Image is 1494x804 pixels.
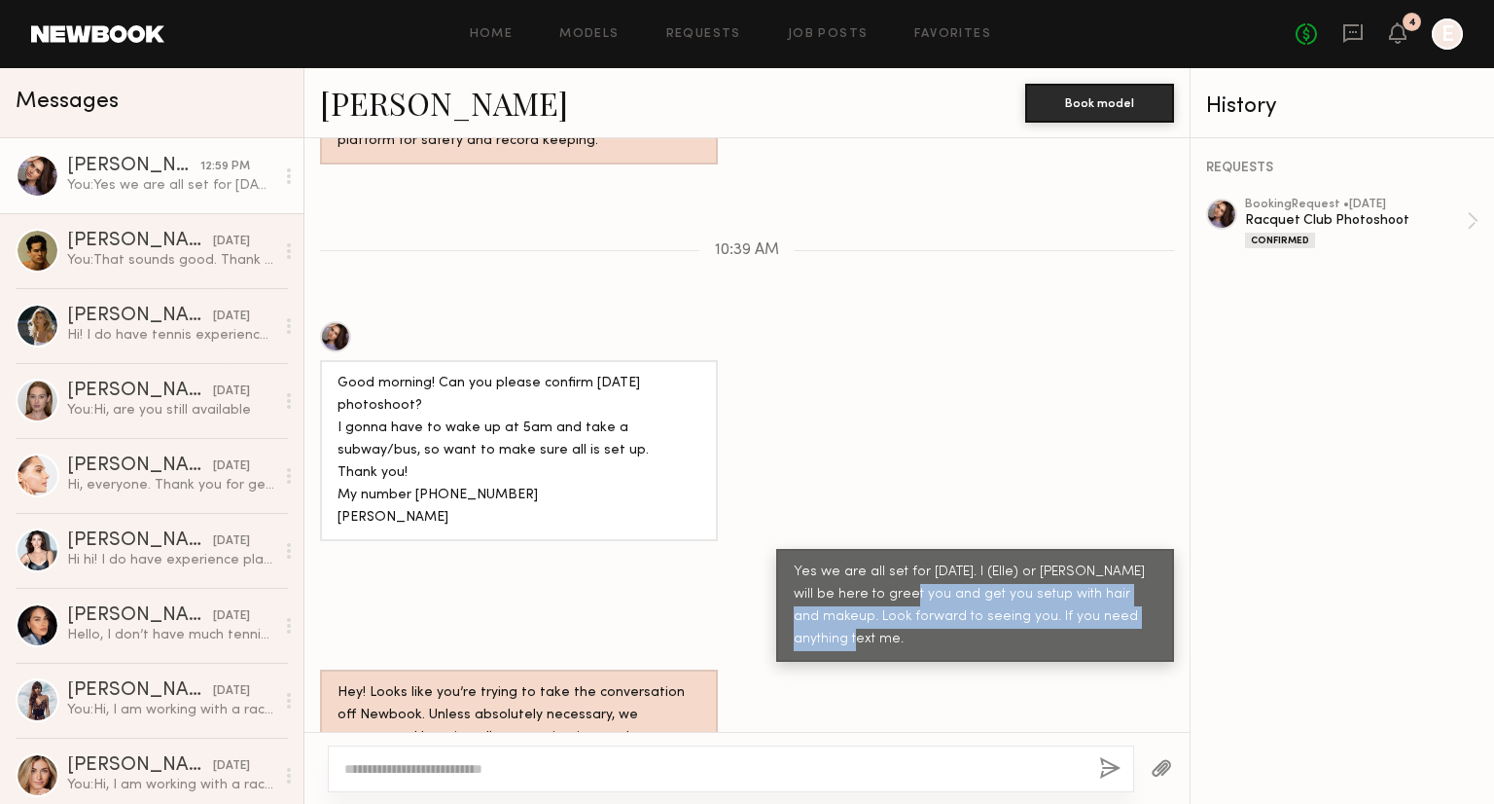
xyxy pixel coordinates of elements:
div: [DATE] [213,757,250,776]
div: [DATE] [213,233,250,251]
div: [PERSON_NAME] [67,756,213,776]
div: You: Hi, I am working with a racquet club in [GEOGRAPHIC_DATA], [GEOGRAPHIC_DATA] on a lifestyle ... [67,776,274,794]
span: Messages [16,91,119,113]
div: [PERSON_NAME] [67,307,213,326]
a: [PERSON_NAME] [320,82,568,124]
div: Racquet Club Photoshoot [1245,211,1467,230]
div: You: That sounds good. Thank you [67,251,274,270]
div: Yes we are all set for [DATE]. I (Elle) or [PERSON_NAME] will be here to greet you and get you se... [794,562,1156,651]
div: [DATE] [213,682,250,701]
button: Book model [1025,84,1174,123]
div: You: Yes we are all set for [DATE]. I (Elle) or [PERSON_NAME] will be here to greet you and get y... [67,176,274,195]
div: [PERSON_NAME] [67,531,213,551]
div: You: Hi, are you still available [67,401,274,420]
div: 12:59 PM [200,158,250,176]
div: [DATE] [213,607,250,626]
div: [PERSON_NAME] [67,157,200,176]
div: Hello, I don’t have much tennis experience but I am available. What is the rate? [67,626,274,644]
div: Hi! I do have tennis experience but unfortunately I am unavailable that day! [67,326,274,345]
div: [DATE] [213,383,250,401]
div: [PERSON_NAME] [67,232,213,251]
a: E [1432,18,1463,50]
a: Book model [1025,93,1174,110]
a: bookingRequest •[DATE]Racquet Club PhotoshootConfirmed [1245,199,1478,248]
div: Hi, everyone. Thank you for getting in touch and my apologies for the slight delay! I’d love to w... [67,476,274,494]
span: 10:39 AM [715,242,779,259]
div: [PERSON_NAME] [67,606,213,626]
div: Hey! Looks like you’re trying to take the conversation off Newbook. Unless absolutely necessary, ... [338,682,700,772]
div: [PERSON_NAME] [67,382,213,401]
div: Confirmed [1245,233,1315,248]
a: Favorites [914,28,991,41]
div: [DATE] [213,532,250,551]
div: [DATE] [213,457,250,476]
div: booking Request • [DATE] [1245,199,1467,211]
div: [PERSON_NAME] [67,457,213,476]
div: REQUESTS [1206,162,1478,175]
div: [PERSON_NAME] [67,681,213,701]
a: Requests [666,28,741,41]
a: Job Posts [788,28,869,41]
div: [DATE] [213,308,250,326]
a: Home [470,28,514,41]
div: Hi hi! I do have experience playing paddle and tennis. Yes I am available for this day [67,551,274,569]
div: History [1206,95,1478,118]
a: Models [559,28,619,41]
div: 4 [1408,18,1416,28]
div: Good morning! Can you please confirm [DATE] photoshoot? I gonna have to wake up at 5am and take a... [338,373,700,530]
div: You: Hi, I am working with a racquet club in [GEOGRAPHIC_DATA], [GEOGRAPHIC_DATA] on a lifestyle ... [67,701,274,719]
